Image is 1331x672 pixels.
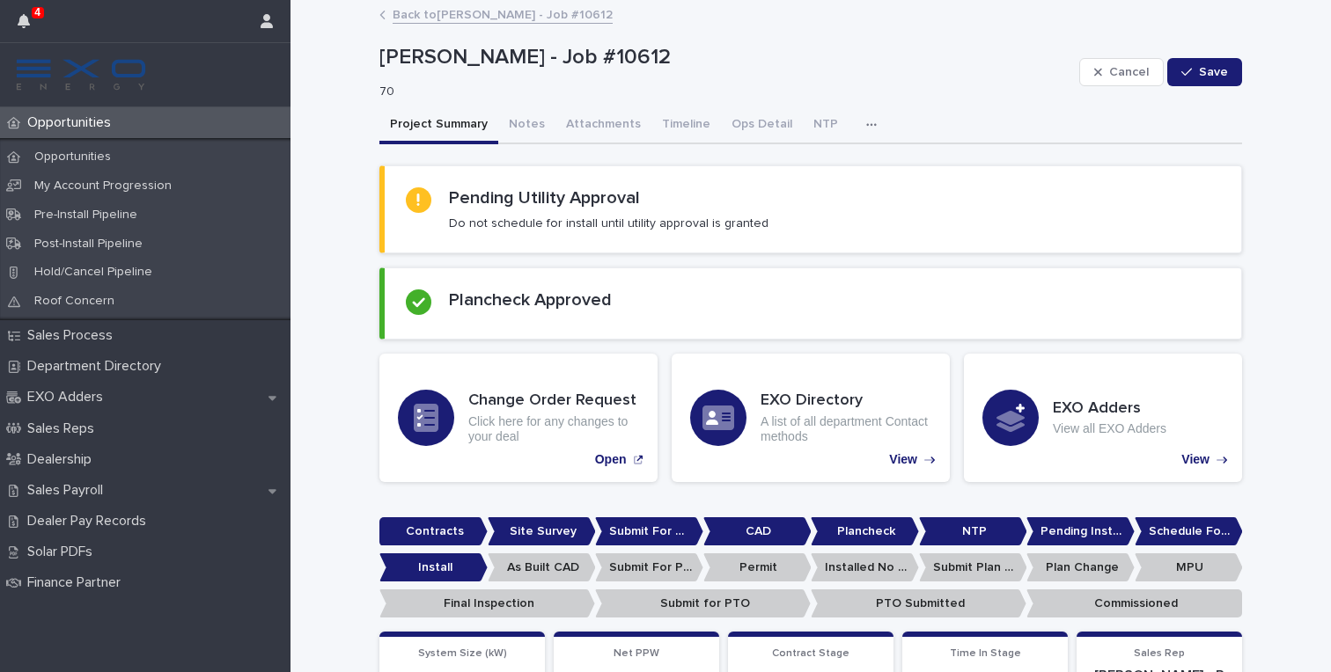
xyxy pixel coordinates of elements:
[468,391,639,411] h3: Change Order Request
[20,294,129,309] p: Roof Concern
[418,648,507,659] span: System Size (kW)
[1181,452,1210,467] p: View
[20,574,135,591] p: Finance Partner
[20,513,160,530] p: Dealer Pay Records
[703,553,812,582] p: Permit
[1026,589,1242,618] p: Commissioned
[20,265,166,280] p: Hold/Cancel Pipeline
[1053,399,1166,419] h3: EXO Adders
[20,389,117,405] p: EXO Adders
[1167,58,1242,86] button: Save
[703,517,812,546] p: CAD
[14,57,148,92] img: FKS5r6ZBThi8E5hshIGi
[34,6,40,18] p: 4
[1079,58,1164,86] button: Cancel
[1026,553,1135,582] p: Plan Change
[18,11,40,42] div: 4
[803,107,849,144] button: NTP
[811,589,1026,618] p: PTO Submitted
[1135,517,1243,546] p: Schedule For Install
[614,648,659,659] span: Net PPW
[20,420,108,437] p: Sales Reps
[595,517,703,546] p: Submit For CAD
[950,648,1021,659] span: Time In Stage
[393,4,613,24] a: Back to[PERSON_NAME] - Job #10612
[498,107,555,144] button: Notes
[595,452,627,467] p: Open
[20,150,125,164] p: Opportunities
[555,107,651,144] button: Attachments
[449,289,612,310] h2: Plancheck Approved
[20,208,151,223] p: Pre-Install Pipeline
[449,187,640,208] h2: Pending Utility Approval
[379,589,595,618] p: Final Inspection
[919,517,1027,546] p: NTP
[595,553,703,582] p: Submit For Permit
[379,553,488,582] p: Install
[20,327,127,344] p: Sales Process
[761,391,931,411] h3: EXO Directory
[379,517,488,546] p: Contracts
[761,414,931,444] p: A list of all department Contact methods
[964,354,1242,482] a: View
[488,553,596,582] p: As Built CAD
[889,452,917,467] p: View
[1109,66,1149,78] span: Cancel
[1135,553,1243,582] p: MPU
[811,553,919,582] p: Installed No Permit
[379,45,1072,70] p: [PERSON_NAME] - Job #10612
[20,358,175,375] p: Department Directory
[1053,421,1166,436] p: View all EXO Adders
[20,482,117,499] p: Sales Payroll
[651,107,721,144] button: Timeline
[20,237,157,252] p: Post-Install Pipeline
[488,517,596,546] p: Site Survey
[1134,648,1185,659] span: Sales Rep
[20,451,106,468] p: Dealership
[919,553,1027,582] p: Submit Plan Change
[1026,517,1135,546] p: Pending Install Task
[379,354,658,482] a: Open
[379,84,1065,99] p: 70
[20,544,107,560] p: Solar PDFs
[595,589,811,618] p: Submit for PTO
[772,648,849,659] span: Contract Stage
[379,107,498,144] button: Project Summary
[449,215,768,231] p: Do not schedule for install until utility approval is granted
[20,179,186,194] p: My Account Progression
[811,517,919,546] p: Plancheck
[20,114,125,131] p: Opportunities
[1199,66,1228,78] span: Save
[468,414,639,444] p: Click here for any changes to your deal
[672,354,950,482] a: View
[721,107,803,144] button: Ops Detail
